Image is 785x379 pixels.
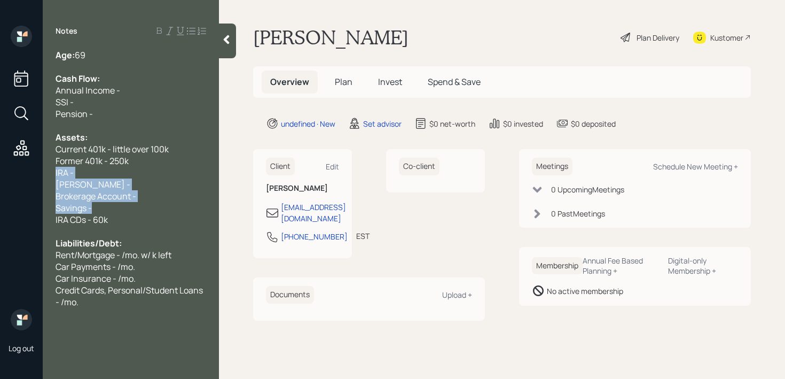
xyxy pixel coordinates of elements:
[266,286,314,304] h6: Documents
[356,230,370,242] div: EST
[281,202,346,224] div: [EMAIL_ADDRESS][DOMAIN_NAME]
[281,118,335,129] div: undefined · New
[56,190,136,202] span: Brokerage Account -
[56,26,77,36] label: Notes
[56,155,129,167] span: Former 401k - 250k
[56,249,171,261] span: Rent/Mortgage - /mo. w/ k left
[56,96,74,108] span: SSI -
[56,49,75,61] span: Age:
[378,76,402,88] span: Invest
[270,76,309,88] span: Overview
[75,49,85,61] span: 69
[532,158,572,175] h6: Meetings
[583,256,660,276] div: Annual Fee Based Planning +
[11,309,32,330] img: retirable_logo.png
[253,26,409,49] h1: [PERSON_NAME]
[551,184,624,195] div: 0 Upcoming Meeting s
[266,158,295,175] h6: Client
[428,76,481,88] span: Spend & Save
[281,231,348,242] div: [PHONE_NUMBER]
[571,118,616,129] div: $0 deposited
[56,108,93,120] span: Pension -
[56,179,130,190] span: [PERSON_NAME] -
[668,256,738,276] div: Digital-only Membership +
[547,285,623,297] div: No active membership
[532,257,583,275] h6: Membership
[429,118,475,129] div: $0 net-worth
[399,158,439,175] h6: Co-client
[56,143,169,155] span: Current 401k - little over 100k
[442,290,472,300] div: Upload +
[335,76,352,88] span: Plan
[503,118,543,129] div: $0 invested
[56,202,92,214] span: Savings -
[9,343,34,353] div: Log out
[56,73,100,84] span: Cash Flow:
[56,132,88,143] span: Assets:
[56,261,135,273] span: Car Payments - /mo.
[710,32,743,43] div: Kustomer
[56,237,122,249] span: Liabilities/Debt:
[266,184,339,193] h6: [PERSON_NAME]
[551,208,605,219] div: 0 Past Meeting s
[56,284,205,308] span: Credit Cards, Personal/Student Loans - /mo.
[637,32,679,43] div: Plan Delivery
[363,118,402,129] div: Set advisor
[56,167,74,179] span: IRA -
[653,161,738,172] div: Schedule New Meeting +
[56,214,108,226] span: IRA CDs - 60k
[56,273,136,284] span: Car Insurance - /mo.
[56,84,120,96] span: Annual Income -
[326,161,339,172] div: Edit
